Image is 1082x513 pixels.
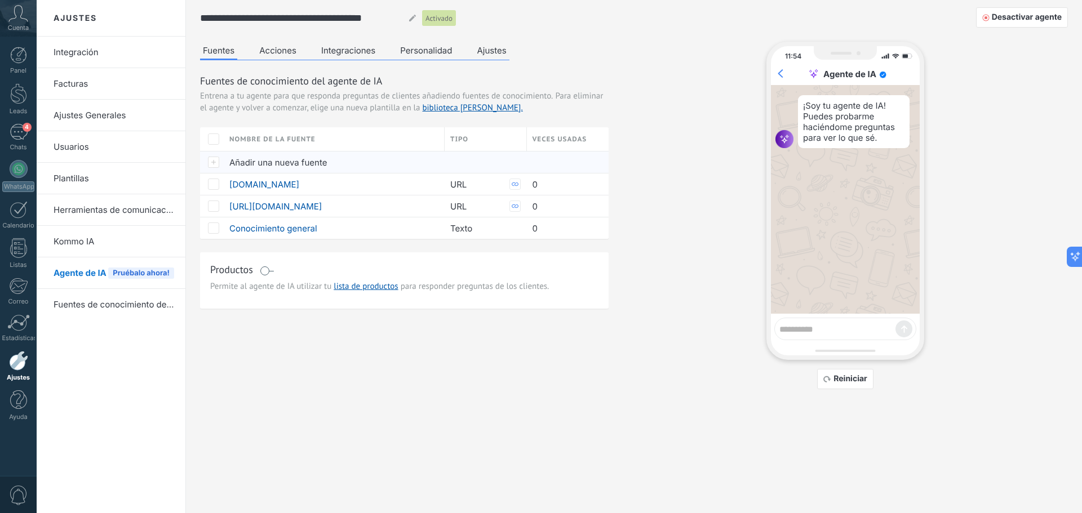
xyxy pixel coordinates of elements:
[2,413,35,421] div: Ayuda
[775,130,793,148] img: agent icon
[527,173,601,195] div: 0
[397,42,455,59] button: Personalidad
[445,127,526,151] div: Tipo
[54,131,174,163] a: Usuarios
[37,131,185,163] li: Usuarios
[54,163,174,194] a: Plantillas
[2,374,35,381] div: Ajustes
[224,195,439,217] div: https://grimaltautos.com.ar/listings/
[54,194,174,226] a: Herramientas de comunicación
[200,91,553,102] span: Entrena a tu agente para que responda preguntas de clientes añadiendo fuentes de conocimiento.
[210,262,253,276] h3: Productos
[37,194,185,226] li: Herramientas de comunicación
[54,257,107,289] span: Agente de IA
[224,173,439,195] div: grimaltautos.com.ar
[37,257,185,289] li: Agente de IA
[823,69,876,79] div: Agente de IA
[992,14,1062,21] span: Desactivar agente
[450,201,467,212] span: URL
[527,217,601,239] div: 0
[2,108,35,115] div: Leads
[2,67,35,74] div: Panel
[54,68,174,100] a: Facturas
[2,181,34,192] div: WhatsApp
[450,223,472,234] span: Texto
[229,223,317,234] span: Conocimiento general
[256,42,299,59] button: Acciones
[2,144,35,151] div: Chats
[817,369,873,389] button: Reiniciar
[37,37,185,68] li: Integración
[229,179,299,190] span: [DOMAIN_NAME]
[527,195,601,217] div: 0
[224,217,439,239] div: Conocimiento general
[200,42,237,60] button: Fuentes
[474,42,509,59] button: Ajustes
[108,267,174,279] span: Pruébalo ahora!
[54,257,174,289] a: Agente de IAPruébalo ahora!
[2,222,35,229] div: Calendario
[785,52,801,60] div: 11:54
[2,334,35,342] div: Estadísticas
[224,127,444,151] div: Nombre de la fuente
[37,226,185,257] li: Kommo IA
[54,226,174,257] a: Kommo IA
[8,24,29,32] span: Cuenta
[533,223,538,234] span: 0
[425,13,453,24] span: Activado
[54,37,174,68] a: Integración
[54,100,174,131] a: Ajustes Generales
[23,123,32,132] span: 4
[318,42,378,59] button: Integraciones
[2,298,35,305] div: Correo
[37,68,185,100] li: Facturas
[200,74,609,88] h3: Fuentes de conocimiento del agente de IA
[37,100,185,131] li: Ajustes Generales
[334,281,398,292] a: lista de productos
[533,179,538,190] span: 0
[798,95,910,148] div: ¡Soy tu agente de IA! Puedes probarme haciéndome preguntas para ver lo que sé.
[210,281,598,292] span: Permite al agente de IA utilizar tu para responder preguntas de los clientes.
[54,289,174,320] a: Fuentes de conocimiento de IA
[2,261,35,269] div: Listas
[533,201,538,212] span: 0
[229,157,327,168] span: Añadir una nueva fuente
[422,102,522,113] a: biblioteca [PERSON_NAME].
[450,179,467,190] span: URL
[445,173,521,195] div: URL
[229,201,322,212] span: [URL][DOMAIN_NAME]
[445,217,521,239] div: Texto
[445,195,521,217] div: URL
[37,163,185,194] li: Plantillas
[527,127,609,151] div: Veces usadas
[976,7,1068,28] button: Desactivar agente
[833,375,867,383] span: Reiniciar
[37,289,185,320] li: Fuentes de conocimiento de IA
